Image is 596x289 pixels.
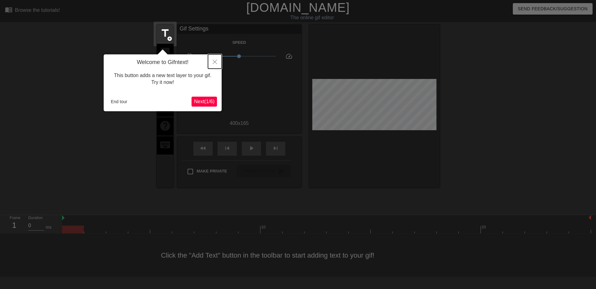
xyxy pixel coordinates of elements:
button: End tour [108,97,130,106]
div: This button adds a new text layer to your gif. Try it now! [108,66,217,92]
span: Next ( 1 / 6 ) [194,99,214,104]
h4: Welcome to Gifntext! [108,59,217,66]
button: Next [192,97,217,107]
button: Close [208,54,222,69]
